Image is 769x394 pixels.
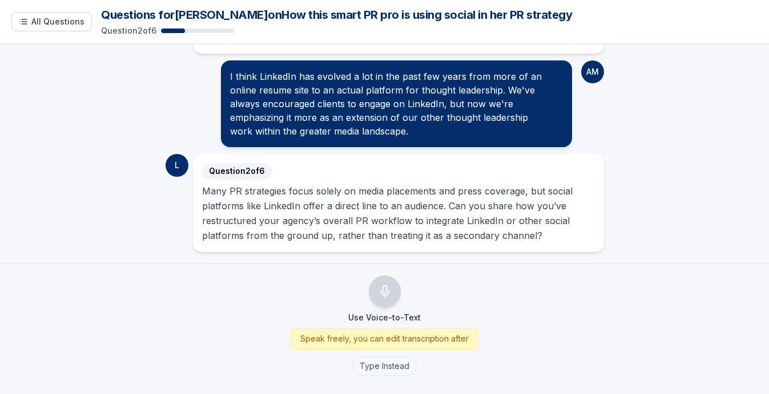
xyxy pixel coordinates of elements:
[31,16,84,27] span: All Questions
[348,312,421,323] p: Use Voice-to-Text
[352,356,417,376] button: Type Instead
[581,60,604,83] div: AM
[101,7,758,23] h1: Questions for [PERSON_NAME] on How this smart PR pro is using social in her PR strategy
[202,163,272,179] span: Question 2 of 6
[101,25,156,36] p: Question 2 of 6
[230,70,562,138] div: I think LinkedIn has evolved a lot in the past few years from more of an online resume site to an...
[166,154,188,177] div: L
[11,12,92,31] button: Show all questions
[369,275,401,307] button: Use Voice-to-Text
[202,184,595,243] p: Many PR strategies focus solely on media placements and press coverage, but social platforms like...
[291,328,478,350] div: Speak freely, you can edit transcription after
